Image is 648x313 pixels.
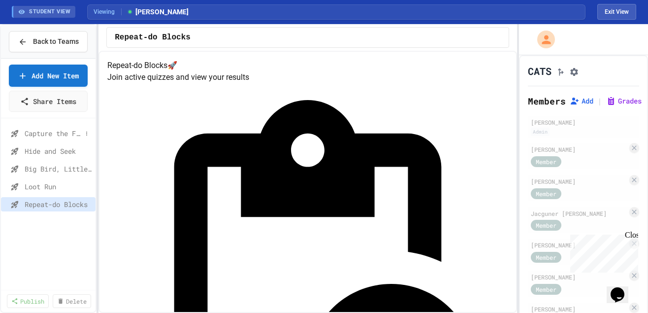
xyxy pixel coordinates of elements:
span: Member [536,221,556,230]
span: Repeat-do Blocks [115,32,191,43]
button: Assignment Settings [569,65,579,77]
a: Delete [53,294,91,308]
p: Join active quizzes and view your results [107,71,508,83]
span: Viewing [94,7,122,16]
button: Click to see fork details [555,65,565,77]
a: Share Items [9,91,88,112]
span: Member [536,285,556,294]
span: Back to Teams [33,36,79,47]
span: Member [536,157,556,166]
span: Repeat-do Blocks [25,199,92,209]
div: [PERSON_NAME] [531,273,627,281]
button: Add [570,96,593,106]
button: Grades [606,96,642,106]
span: Hide and Seek [25,146,92,156]
button: Back to Teams [9,31,88,52]
span: Big Bird, Little Fish [25,164,92,174]
div: [PERSON_NAME] [531,241,627,249]
div: [PERSON_NAME] [531,145,627,154]
a: Publish [7,294,49,308]
span: | [597,95,602,107]
div: My Account [527,28,557,51]
span: Member [536,253,556,262]
div: [PERSON_NAME] [531,118,636,127]
h1: CATS [528,64,551,78]
a: Add New Item [9,65,88,87]
span: Capture the Flag [25,128,82,139]
h4: Repeat-do Blocks 🚀 [107,60,508,71]
div: Admin [531,128,550,136]
span: Member [536,189,556,198]
div: Jacguner [PERSON_NAME] [531,209,627,218]
button: More options [82,129,92,139]
iframe: chat widget [607,274,638,303]
button: Exit student view [597,4,636,20]
div: Chat with us now!Close [4,4,68,63]
iframe: chat widget [566,231,638,273]
div: [PERSON_NAME] [531,177,627,186]
h2: Members [528,94,566,108]
span: [PERSON_NAME] [127,7,189,17]
span: STUDENT VIEW [29,8,70,16]
span: Loot Run [25,181,92,192]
